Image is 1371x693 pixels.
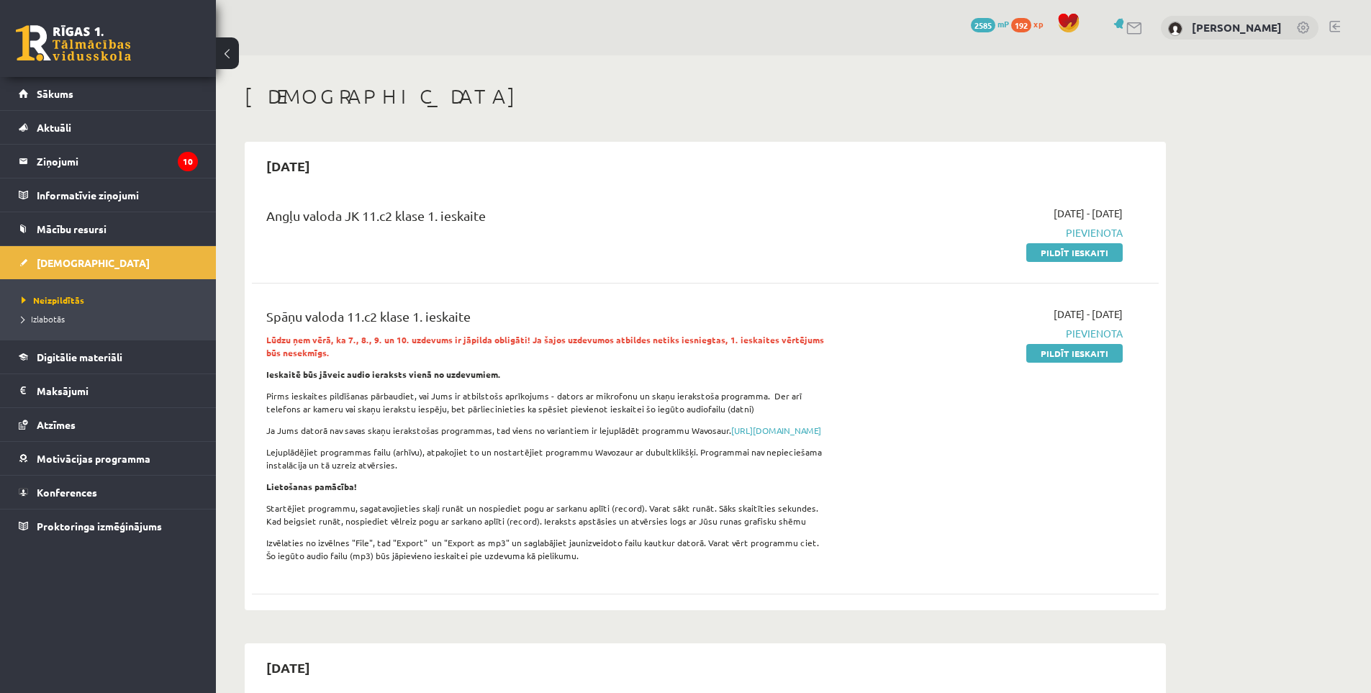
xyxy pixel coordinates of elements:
a: Rīgas 1. Tālmācības vidusskola [16,25,131,61]
a: Proktoringa izmēģinājums [19,509,198,543]
span: [DEMOGRAPHIC_DATA] [37,256,150,269]
a: Motivācijas programma [19,442,198,475]
span: 2585 [971,18,995,32]
p: Ja Jums datorā nav savas skaņu ierakstošas programmas, tad viens no variantiem ir lejuplādēt prog... [266,424,830,437]
span: mP [997,18,1009,30]
span: Pievienota [851,225,1123,240]
a: Digitālie materiāli [19,340,198,373]
a: [URL][DOMAIN_NAME] [731,425,821,436]
h2: [DATE] [252,651,325,684]
span: Sākums [37,87,73,100]
a: Sākums [19,77,198,110]
span: Motivācijas programma [37,452,150,465]
span: Digitālie materiāli [37,350,122,363]
p: Pirms ieskaites pildīšanas pārbaudiet, vai Jums ir atbilstošs aprīkojums - dators ar mikrofonu un... [266,389,830,415]
a: Konferences [19,476,198,509]
a: Maksājumi [19,374,198,407]
span: Proktoringa izmēģinājums [37,520,162,533]
span: Pievienota [851,326,1123,341]
a: Izlabotās [22,312,202,325]
legend: Ziņojumi [37,145,198,178]
span: [DATE] - [DATE] [1054,307,1123,322]
h2: [DATE] [252,149,325,183]
a: Mācību resursi [19,212,198,245]
a: 192 xp [1011,18,1050,30]
a: 2585 mP [971,18,1009,30]
span: Konferences [37,486,97,499]
img: Rodrigo Skuja [1168,22,1182,36]
span: Mācību resursi [37,222,107,235]
a: [DEMOGRAPHIC_DATA] [19,246,198,279]
span: Neizpildītās [22,294,84,306]
span: Izlabotās [22,313,65,325]
a: Neizpildītās [22,294,202,307]
a: Ziņojumi10 [19,145,198,178]
legend: Maksājumi [37,374,198,407]
div: Angļu valoda JK 11.c2 klase 1. ieskaite [266,206,830,232]
a: Pildīt ieskaiti [1026,243,1123,262]
span: Atzīmes [37,418,76,431]
p: Startējiet programmu, sagatavojieties skaļi runāt un nospiediet pogu ar sarkanu aplīti (record). ... [266,502,830,527]
span: Aktuāli [37,121,71,134]
a: Informatīvie ziņojumi [19,178,198,212]
a: Pildīt ieskaiti [1026,344,1123,363]
legend: Informatīvie ziņojumi [37,178,198,212]
i: 10 [178,152,198,171]
p: Izvēlaties no izvēlnes "File", tad "Export" un "Export as mp3" un saglabājiet jaunizveidoto failu... [266,536,830,562]
h1: [DEMOGRAPHIC_DATA] [245,84,1166,109]
span: xp [1033,18,1043,30]
span: [DATE] - [DATE] [1054,206,1123,221]
strong: Ieskaitē būs jāveic audio ieraksts vienā no uzdevumiem. [266,368,501,380]
a: Aktuāli [19,111,198,144]
a: Atzīmes [19,408,198,441]
strong: Lūdzu ņem vērā, ka 7., 8., 9. un 10. uzdevums ir jāpilda obligāti! Ja šajos uzdevumos atbildes ne... [266,334,824,358]
div: Spāņu valoda 11.c2 klase 1. ieskaite [266,307,830,333]
span: 192 [1011,18,1031,32]
p: Lejuplādējiet programmas failu (arhīvu), atpakojiet to un nostartējiet programmu Wavozaur ar dubu... [266,445,830,471]
strong: Lietošanas pamācība! [266,481,357,492]
a: [PERSON_NAME] [1192,20,1282,35]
